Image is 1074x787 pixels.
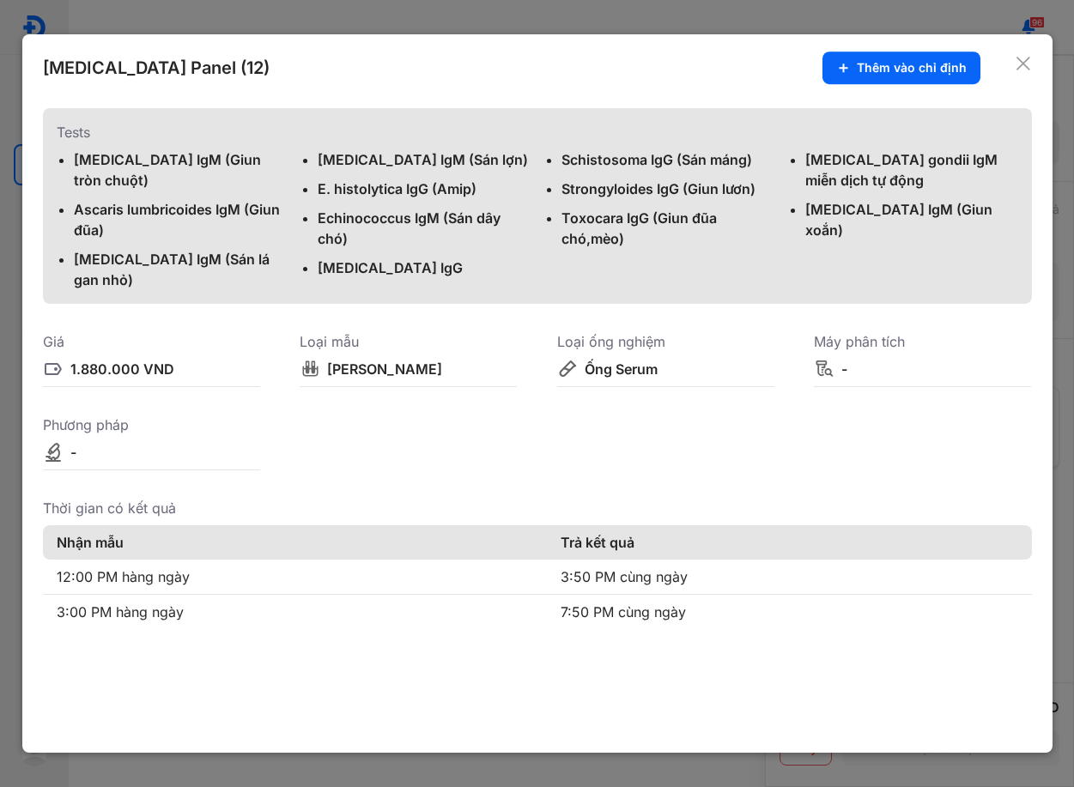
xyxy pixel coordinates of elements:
div: Ống Serum [585,359,658,379]
div: Giá [43,331,260,352]
div: [MEDICAL_DATA] IgM (Sán lá gan nhỏ) [74,249,287,290]
div: - [70,442,76,463]
div: [MEDICAL_DATA] IgM (Giun tròn chuột) [74,149,287,191]
div: - [841,359,847,379]
div: Máy phân tích [814,331,1031,352]
div: Toxocara IgG (Giun đũa chó,mèo) [561,208,774,249]
div: [MEDICAL_DATA] IgG [318,257,531,278]
div: Loại mẫu [300,331,517,352]
div: [MEDICAL_DATA] gondii IgM miễn dịch tự động [805,149,1018,191]
button: Thêm vào chỉ định [822,51,980,84]
div: [MEDICAL_DATA] IgM (Sán lợn) [318,149,531,170]
div: Phương pháp [43,415,260,435]
div: Schistosoma IgG (Sán máng) [561,149,774,170]
td: 3:50 PM cùng ngày [547,560,1032,595]
div: [PERSON_NAME] [327,359,442,379]
div: Ascaris lumbricoides IgM (Giun đũa) [74,199,287,240]
th: Trả kết quả [547,525,1032,560]
div: Thời gian có kết quả [43,498,1032,518]
div: Tests [57,122,1018,142]
td: 12:00 PM hàng ngày [43,560,547,595]
div: [MEDICAL_DATA] Panel (12) [43,56,270,80]
div: E. histolytica IgG (Amip) [318,179,531,199]
td: 3:00 PM hàng ngày [43,595,547,630]
div: [MEDICAL_DATA] IgM (Giun xoắn) [805,199,1018,240]
div: 1.880.000 VND [70,359,174,379]
div: Loại ống nghiệm [557,331,774,352]
th: Nhận mẫu [43,525,547,560]
div: Strongyloides IgG (Giun lươn) [561,179,774,199]
div: Echinococcus IgM (Sán dây chó) [318,208,531,249]
td: 7:50 PM cùng ngày [547,595,1032,630]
